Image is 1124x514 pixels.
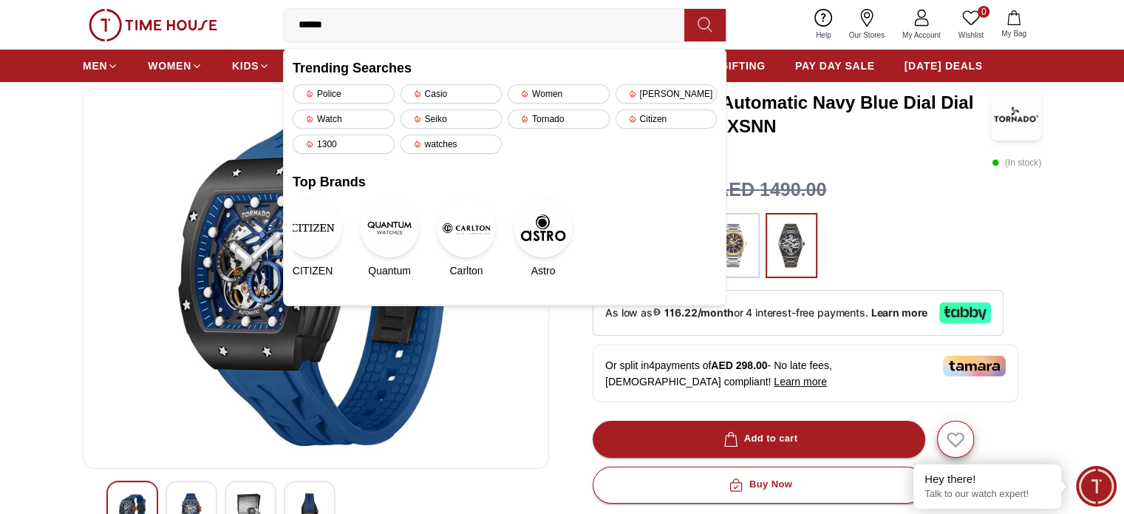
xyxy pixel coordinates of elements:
img: Quantum [360,198,419,257]
div: Police [293,84,395,104]
div: Hey there! [924,472,1050,487]
span: KIDS [232,58,259,73]
span: Quantum [368,263,411,278]
span: PAY DAY SALE [795,58,875,73]
h3: Tornado Men's Automatic Navy Blue Dial Dial Watch - T24302-XSNN [593,91,991,138]
a: QuantumQuantum [369,198,409,278]
button: Add to cart [593,421,925,458]
div: Watch [293,109,395,129]
div: Women [508,84,610,104]
span: Our Stores [843,30,890,41]
img: ... [715,220,752,271]
span: Astro [531,263,556,278]
span: WOMEN [148,58,191,73]
span: 0 [978,6,990,18]
span: Learn more [774,376,827,388]
img: Carlton [437,198,496,257]
div: Casio [401,84,503,104]
div: Citizen [616,109,718,129]
div: Seiko [401,109,503,129]
p: ( In stock ) [992,155,1041,170]
a: CarltonCarlton [446,198,486,278]
img: Tornado Men's Automatic Black Dial Dial Watch - T24301-SBSB [95,101,537,456]
a: KIDS [232,53,270,79]
div: Or split in 4 payments of - No late fees, [DEMOGRAPHIC_DATA] compliant! [593,345,1018,402]
div: 1300 [293,135,395,154]
div: Buy Now [726,476,792,493]
img: ... [773,220,810,271]
a: PAY DAY SALE [795,53,875,79]
img: Tamara [943,356,1006,376]
div: [PERSON_NAME] [616,84,718,104]
a: GIFTING [720,53,766,79]
span: MEN [83,58,107,73]
a: AstroAstro [523,198,563,278]
a: Help [807,6,840,44]
span: AED 298.00 [711,359,767,371]
span: Help [810,30,837,41]
button: Buy Now [593,467,925,504]
button: My Bag [992,7,1035,42]
div: watches [401,135,503,154]
div: Chat Widget [1076,466,1117,507]
span: GIFTING [720,58,766,73]
a: [DATE] DEALS [905,53,983,79]
a: Our Stores [840,6,893,44]
img: ... [89,9,217,41]
a: WOMEN [148,53,202,79]
div: Tornado [508,109,610,129]
img: CITIZEN [283,198,342,257]
a: MEN [83,53,118,79]
h2: Top Brands [293,172,717,192]
span: CITIZEN [293,263,333,278]
a: 0Wishlist [950,6,992,44]
span: My Account [896,30,947,41]
img: Astro [514,198,573,257]
img: Tornado Men's Automatic Navy Blue Dial Dial Watch - T24302-XSNN [991,89,1041,141]
h3: AED 1490.00 [715,176,826,204]
div: Add to cart [721,430,798,447]
h2: Trending Searches [293,58,717,78]
span: Wishlist [953,30,990,41]
p: Talk to our watch expert! [924,488,1050,501]
a: CITIZENCITIZEN [293,198,333,278]
span: My Bag [995,28,1032,39]
span: [DATE] DEALS [905,58,983,73]
span: Carlton [449,263,483,278]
